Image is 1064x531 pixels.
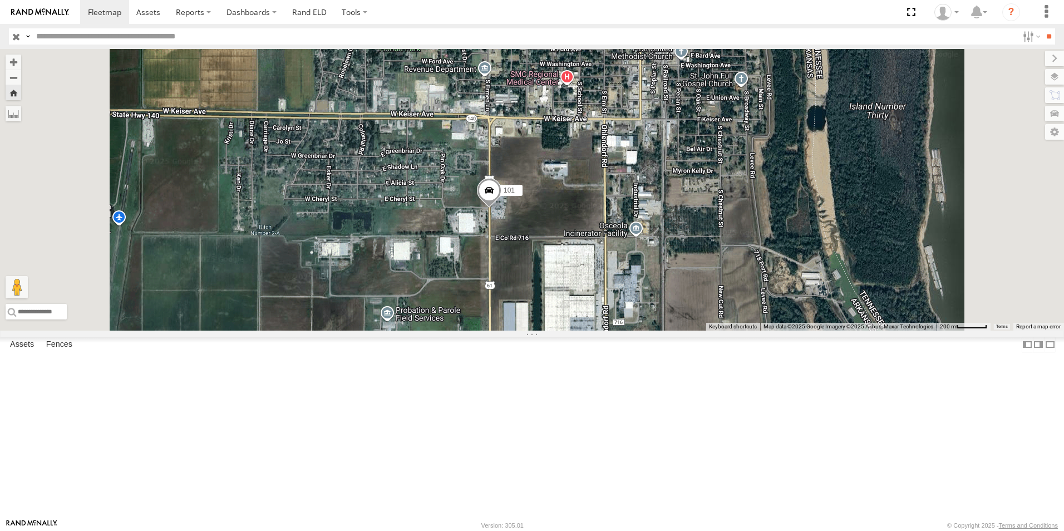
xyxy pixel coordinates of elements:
[1018,28,1042,45] label: Search Filter Options
[4,337,40,352] label: Assets
[6,70,21,85] button: Zoom out
[1033,337,1044,353] label: Dock Summary Table to the Right
[41,337,78,352] label: Fences
[1016,323,1061,330] a: Report a map error
[947,522,1058,529] div: © Copyright 2025 -
[481,522,524,529] div: Version: 305.01
[709,323,757,331] button: Keyboard shortcuts
[6,55,21,70] button: Zoom in
[763,323,933,330] span: Map data ©2025 Google Imagery ©2025 Airbus, Maxar Technologies
[6,85,21,100] button: Zoom Home
[6,276,28,298] button: Drag Pegman onto the map to open Street View
[23,28,32,45] label: Search Query
[1022,337,1033,353] label: Dock Summary Table to the Left
[6,106,21,121] label: Measure
[504,186,515,194] span: 101
[999,522,1058,529] a: Terms and Conditions
[1002,3,1020,21] i: ?
[1045,337,1056,353] label: Hide Summary Table
[6,520,57,531] a: Visit our Website
[937,323,991,331] button: Map Scale: 200 m per 52 pixels
[1045,124,1064,140] label: Map Settings
[940,323,956,330] span: 200 m
[930,4,963,21] div: Craig King
[11,8,69,16] img: rand-logo.svg
[996,324,1008,329] a: Terms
